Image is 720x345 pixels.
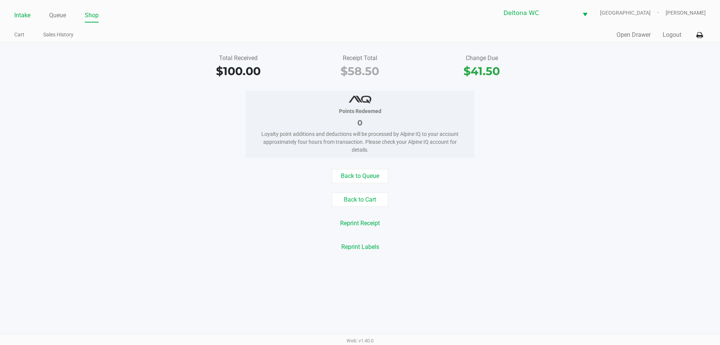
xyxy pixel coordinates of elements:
[183,54,294,63] div: Total Received
[332,169,388,183] button: Back to Queue
[257,117,463,128] div: 0
[600,9,666,17] span: [GEOGRAPHIC_DATA]
[336,240,384,254] button: Reprint Labels
[49,10,66,21] a: Queue
[14,10,30,21] a: Intake
[14,30,24,39] a: Cart
[257,107,463,115] div: Points Redeemed
[305,63,415,80] div: $58.50
[305,54,415,63] div: Receipt Total
[616,30,651,39] button: Open Drawer
[426,63,537,80] div: $41.50
[504,9,573,18] span: Deltona WC
[332,193,388,207] button: Back to Cart
[257,130,463,154] div: Loyalty point additions and deductions will be processed by Alpine IQ to your account approximate...
[335,216,385,231] button: Reprint Receipt
[43,30,73,39] a: Sales History
[426,54,537,63] div: Change Due
[663,30,681,39] button: Logout
[578,4,592,22] button: Select
[666,9,706,17] span: [PERSON_NAME]
[346,338,373,343] span: Web: v1.40.0
[85,10,99,21] a: Shop
[183,63,294,80] div: $100.00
